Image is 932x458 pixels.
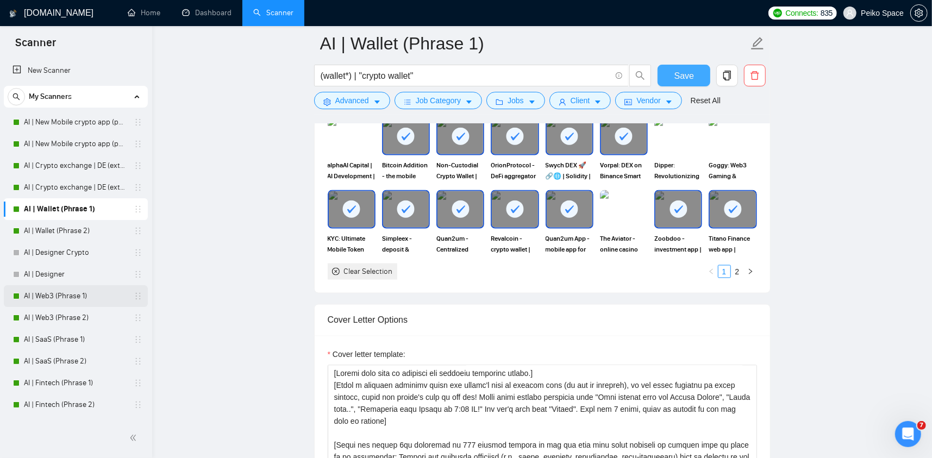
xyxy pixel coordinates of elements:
span: copy [717,71,737,80]
span: holder [134,183,142,192]
span: holder [134,313,142,322]
span: Goggy: Web3 Gaming & Fitness Integration | Solidity | React | Node.js [709,160,756,181]
span: Quan2um - Centralized crypto exchange | React | Node.js | Laravel [436,233,484,255]
span: Vendor [636,95,660,106]
span: Dipper: Revolutionizing Wealth Amplification! 🚀💰📊 | React | Laravel [654,160,702,181]
span: right [747,268,754,275]
img: portfolio thumbnail image [328,117,376,155]
span: idcard [624,98,632,106]
a: homeHome [128,8,160,17]
input: Scanner name... [320,30,748,57]
button: settingAdvancedcaret-down [314,92,390,109]
span: holder [134,292,142,300]
span: caret-down [594,98,602,106]
button: copy [716,65,738,86]
span: user [846,9,854,17]
button: right [744,265,757,278]
span: holder [134,335,142,344]
a: AI | Wallet (Phrase 2) [24,220,127,242]
span: close-circle [332,268,340,275]
a: AI | Wallet (Phrase 1) [24,198,127,220]
a: dashboardDashboard [182,8,232,17]
span: left [708,268,715,275]
button: delete [744,65,766,86]
a: AI | Designer Crypto [24,242,127,263]
a: AI | SaaS (Phrase 2) [24,350,127,372]
span: Scanner [7,35,65,58]
span: search [8,93,24,101]
button: search [629,65,651,86]
button: folderJobscaret-down [486,92,545,109]
span: Save [674,69,694,83]
a: setting [910,9,928,17]
label: Cover letter template: [328,349,405,361]
a: AI | Designer [24,263,127,285]
span: caret-down [465,98,473,106]
span: caret-down [528,98,536,106]
li: Previous Page [705,265,718,278]
span: holder [134,161,142,170]
span: alphaAI Capital | AI Development | Artificial Intelligence | Trading [328,160,376,181]
span: Non-Custodial Crypto Wallet | Node.js | React Native | Firebase [436,160,484,181]
span: folder [496,98,503,106]
span: Connects: [786,7,818,19]
span: Client [571,95,590,106]
span: info-circle [616,72,623,79]
a: AI | New Mobile crypto app (phrase 2) [24,133,127,155]
span: holder [134,270,142,279]
span: double-left [129,432,140,443]
div: Clear Selection [344,266,393,278]
img: logo [9,5,17,22]
button: setting [910,4,928,22]
a: Reset All [691,95,721,106]
span: Simpleex - deposit & withdraw to your crypto wallets | Laravel | React [382,233,430,255]
a: AI | Fintech (Phrase 2) [24,394,127,416]
span: setting [911,9,927,17]
a: 2 [731,266,743,278]
li: 2 [731,265,744,278]
li: 1 [718,265,731,278]
button: userClientcaret-down [549,92,611,109]
span: Jobs [508,95,524,106]
a: AI | Web3 (Phrase 1) [24,285,127,307]
span: Job Category [416,95,461,106]
span: search [630,71,650,80]
span: OrionProtocol - DeFi aggregator and exchanger | React | Node.js | PHP [491,160,539,181]
span: caret-down [665,98,673,106]
a: AI | Marketplace (Phrase 1) [24,416,127,437]
span: Titano Finance web app | PancakeSwap | Solidity | React | Node.js [709,233,756,255]
span: Revalcoin - crypto wallet | PHP | Vue.js | Laravel [491,233,539,255]
span: delete [745,71,765,80]
a: New Scanner [12,60,139,81]
span: 835 [821,7,833,19]
span: Zoobdoo - investment app | Wallet | React Native | Firebase API | Node [654,233,702,255]
span: holder [134,227,142,235]
li: New Scanner [4,60,148,81]
a: AI | Fintech (Phrase 1) [24,372,127,394]
span: 7 [917,421,926,430]
span: KYC: Ultimate Mobile Token Management | React Native | iOS | Android [328,233,376,255]
span: holder [134,248,142,257]
li: Next Page [744,265,757,278]
button: left [705,265,718,278]
span: Vorpal: DEX on Binance Smart Chain! 🌐🚀🔗 | React | Solidity | BSC [600,160,648,181]
iframe: Intercom live chat [895,421,921,447]
span: Swych DEX 🚀🔗🌐 | Solidity | React | PancakeSwap [546,160,593,181]
input: Search Freelance Jobs... [321,69,611,83]
button: idcardVendorcaret-down [615,92,681,109]
span: holder [134,118,142,127]
span: Advanced [335,95,369,106]
button: search [8,88,25,105]
span: user [559,98,566,106]
span: edit [750,36,765,51]
img: portfolio thumbnail image [600,190,648,228]
a: 1 [718,266,730,278]
span: holder [134,140,142,148]
span: bars [404,98,411,106]
div: Cover Letter Options [328,305,757,336]
img: upwork-logo.png [773,9,782,17]
span: Bitcoin Addition - the mobile crypto wallet | iOS | Android [382,160,430,181]
a: AI | SaaS (Phrase 1) [24,329,127,350]
a: AI | Crypto exchange | DE (extended) Phrase 1 [24,155,127,177]
img: portfolio thumbnail image [709,117,756,155]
